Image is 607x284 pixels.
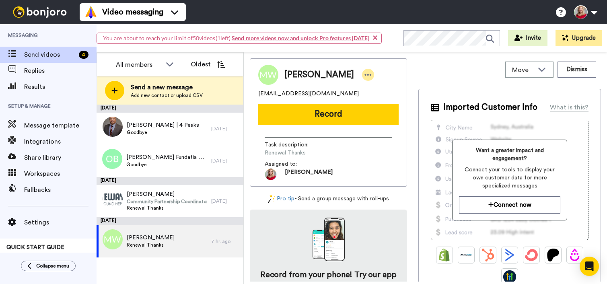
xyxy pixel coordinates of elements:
span: Community Partnership Coordinator [127,198,207,205]
span: Assigned to: [265,160,321,168]
img: ob.png [102,149,122,169]
span: Message template [24,121,97,130]
span: × [373,33,377,42]
img: GoHighLevel [503,270,516,283]
img: bj-logo-header-white.svg [10,6,70,18]
img: Ontraport [460,249,473,261]
span: Move [512,65,534,75]
span: Fallbacks [24,185,97,195]
img: ba47d5cf-a4af-4236-9b86-a6a58995320b.png [103,189,123,209]
span: You are about to reach your limit of 50 videos( 1 left). [103,35,369,41]
img: magic-wand.svg [268,195,275,203]
div: 7 hr. ago [211,238,239,245]
span: Video messaging [102,6,163,18]
span: [PERSON_NAME] [127,190,207,198]
div: 4 [79,51,88,59]
img: Hubspot [481,249,494,261]
img: download [313,218,345,261]
span: [PERSON_NAME] | 4 Peaks [127,121,199,129]
span: Want a greater impact and engagement? [459,146,560,163]
span: Renewal Thanks [265,149,341,157]
span: QUICK START GUIDE [6,245,64,250]
span: [PERSON_NAME] [284,69,354,81]
span: Integrations [24,137,97,146]
div: [DATE] [211,158,239,164]
div: [DATE] [97,217,243,225]
img: Image of Meghan Winters [258,65,278,85]
span: Renewal Thanks [127,242,175,248]
span: Settings [24,218,97,227]
span: Replies [24,66,97,76]
span: Imported Customer Info [443,101,537,113]
span: Collapse menu [36,263,69,269]
a: Pro tip [268,195,294,203]
div: - Send a group message with roll-ups [250,195,407,203]
div: [DATE] [97,105,243,113]
div: [DATE] [211,126,239,132]
span: Goodbye [127,129,199,136]
img: Shopify [438,249,451,261]
span: Connect your tools to display your own customer data for more specialized messages [459,166,560,190]
div: What is this? [550,103,588,112]
button: Close [373,33,377,42]
img: mw.png [103,229,123,249]
div: [DATE] [97,177,243,185]
img: vm-color.svg [84,6,97,19]
span: Share library [24,153,97,163]
button: Invite [508,30,547,46]
a: Send more videos now and unlock Pro features [DATE] [232,35,369,41]
div: [DATE] [211,198,239,204]
button: Record [258,104,399,125]
span: [EMAIL_ADDRESS][DOMAIN_NAME] [258,90,359,98]
button: Collapse menu [21,261,76,271]
div: Open Intercom Messenger [580,257,599,276]
span: Send videos [24,50,76,60]
button: Dismiss [558,62,596,78]
span: Send a new message [131,82,203,92]
img: ConvertKit [525,249,538,261]
span: Results [24,82,97,92]
img: Patreon [547,249,560,261]
div: All members [116,60,162,70]
span: [PERSON_NAME] [285,168,333,180]
img: ActiveCampaign [503,249,516,261]
img: 57e76d74-6778-4c2c-bc34-184e1a48b970-1733258255.jpg [265,168,277,180]
button: Upgrade [556,30,602,46]
span: Task description : [265,141,321,149]
span: [PERSON_NAME] Fundatia Crestina Ethos [126,153,207,161]
span: Renewal Thanks [127,205,207,211]
img: 059e972c-2378-4b56-817d-accb368121ad.jpg [103,117,123,137]
button: Oldest [185,56,231,72]
span: Goodbye [126,161,207,168]
button: Connect now [459,196,560,214]
span: Workspaces [24,169,97,179]
span: Add new contact or upload CSV [131,92,203,99]
span: [PERSON_NAME] [127,234,175,242]
img: Drip [568,249,581,261]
